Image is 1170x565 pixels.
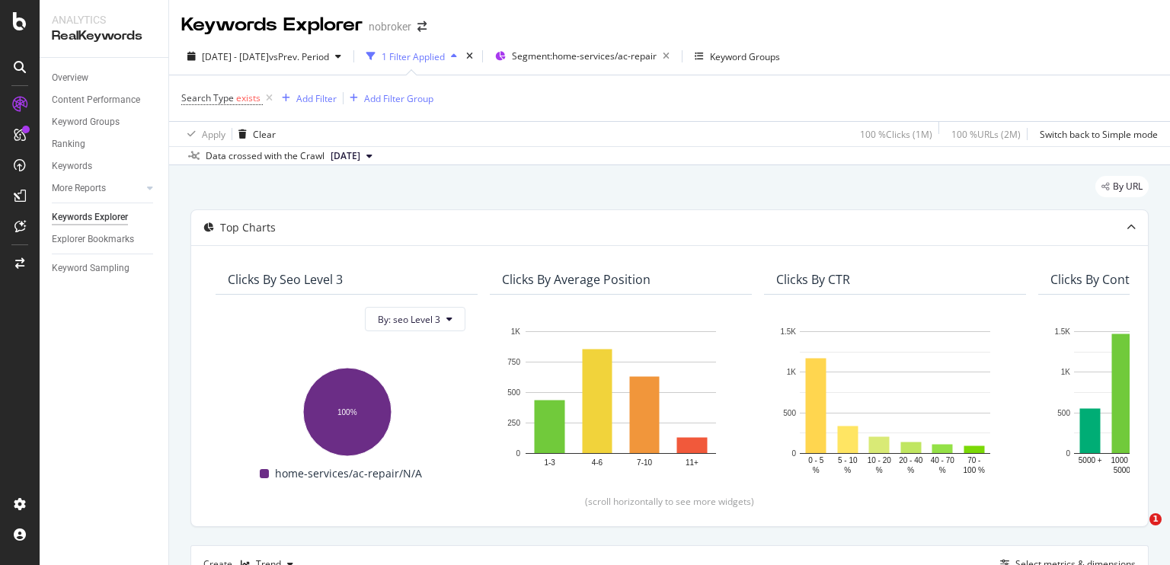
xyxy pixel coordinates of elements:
[592,458,603,467] text: 4-6
[206,149,324,163] div: Data crossed with the Crawl
[860,128,932,141] div: 100 % Clicks ( 1M )
[1079,456,1102,464] text: 5000 +
[710,50,780,63] div: Keyword Groups
[52,114,158,130] a: Keyword Groups
[1118,513,1155,550] iframe: Intercom live chat
[791,449,796,458] text: 0
[967,456,980,464] text: 70 -
[776,324,1014,477] svg: A chart.
[52,231,134,247] div: Explorer Bookmarks
[1149,513,1162,525] span: 1
[776,272,850,287] div: Clicks By CTR
[931,456,955,464] text: 40 - 70
[331,149,360,163] span: 2025 Sep. 1st
[360,44,463,69] button: 1 Filter Applied
[1054,327,1070,336] text: 1.5K
[365,307,465,331] button: By: seo Level 3
[181,12,363,38] div: Keywords Explorer
[507,419,520,427] text: 250
[507,388,520,397] text: 500
[689,44,786,69] button: Keyword Groups
[253,128,276,141] div: Clear
[52,70,158,86] a: Overview
[52,92,158,108] a: Content Performance
[202,50,269,63] span: [DATE] - [DATE]
[1066,449,1070,458] text: 0
[1113,182,1143,191] span: By URL
[52,209,158,225] a: Keywords Explorer
[502,324,740,477] svg: A chart.
[52,70,88,86] div: Overview
[275,464,422,483] span: home-services/ac-repair/N/A
[489,44,676,69] button: Segment:home-services/ac-repair
[1057,409,1070,417] text: 500
[876,466,883,474] text: %
[787,369,797,377] text: 1K
[276,89,337,107] button: Add Filter
[783,409,796,417] text: 500
[1040,128,1158,141] div: Switch back to Simple mode
[951,128,1021,141] div: 100 % URLs ( 2M )
[52,260,129,276] div: Keyword Sampling
[1114,466,1131,474] text: 5000
[1095,176,1149,197] div: legacy label
[236,91,261,104] span: exists
[382,50,445,63] div: 1 Filter Applied
[52,27,156,45] div: RealKeywords
[1061,369,1071,377] text: 1K
[52,180,142,196] a: More Reports
[780,327,796,336] text: 1.5K
[378,313,440,326] span: By: seo Level 3
[1034,122,1158,146] button: Switch back to Simple mode
[507,358,520,366] text: 750
[202,128,225,141] div: Apply
[512,49,657,62] span: Segment: home-services/ac-repair
[686,458,698,467] text: 11+
[296,92,337,105] div: Add Filter
[964,466,985,474] text: 100 %
[52,260,158,276] a: Keyword Sampling
[269,50,329,63] span: vs Prev. Period
[544,458,555,467] text: 1-3
[808,456,823,464] text: 0 - 5
[369,19,411,34] div: nobroker
[220,220,276,235] div: Top Charts
[52,209,128,225] div: Keywords Explorer
[52,114,120,130] div: Keyword Groups
[844,466,851,474] text: %
[511,327,521,336] text: 1K
[838,456,858,464] text: 5 - 10
[181,91,234,104] span: Search Type
[52,180,106,196] div: More Reports
[813,466,820,474] text: %
[344,89,433,107] button: Add Filter Group
[417,21,427,32] div: arrow-right-arrow-left
[181,44,347,69] button: [DATE] - [DATE]vsPrev. Period
[939,466,946,474] text: %
[1111,456,1133,464] text: 1000 -
[364,92,433,105] div: Add Filter Group
[868,456,892,464] text: 10 - 20
[502,272,651,287] div: Clicks By Average Position
[232,122,276,146] button: Clear
[337,408,357,417] text: 100%
[52,158,92,174] div: Keywords
[463,49,476,64] div: times
[907,466,914,474] text: %
[52,92,140,108] div: Content Performance
[209,495,1130,508] div: (scroll horizontally to see more widgets)
[52,136,158,152] a: Ranking
[899,456,923,464] text: 20 - 40
[52,158,158,174] a: Keywords
[52,12,156,27] div: Analytics
[52,231,158,247] a: Explorer Bookmarks
[52,136,85,152] div: Ranking
[516,449,520,458] text: 0
[181,122,225,146] button: Apply
[228,272,343,287] div: Clicks By seo Level 3
[228,360,465,458] svg: A chart.
[637,458,652,467] text: 7-10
